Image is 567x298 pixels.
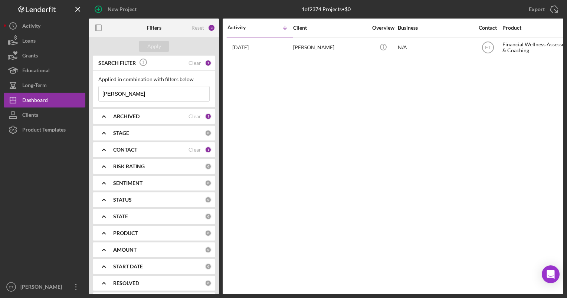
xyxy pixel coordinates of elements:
[22,19,40,35] div: Activity
[4,107,85,122] button: Clients
[113,213,128,219] b: STATE
[208,24,215,32] div: 3
[22,93,48,109] div: Dashboard
[529,2,545,17] div: Export
[302,6,351,12] div: 1 of 2374 Projects • $0
[9,285,13,289] text: ET
[4,33,85,48] button: Loans
[205,130,212,136] div: 0
[4,63,85,78] button: Educational
[232,44,249,50] time: 2025-08-24 15:24
[205,146,212,153] div: 1
[19,279,67,296] div: [PERSON_NAME]
[98,76,210,82] div: Applied in combination with filters below
[108,2,137,17] div: New Project
[113,180,142,186] b: SENTIMENT
[22,78,47,95] div: Long-Term
[205,113,212,120] div: 1
[293,25,367,31] div: Client
[189,113,201,119] div: Clear
[189,147,201,153] div: Clear
[4,48,85,63] button: Grants
[191,25,204,31] div: Reset
[113,280,139,286] b: RESOLVED
[205,196,212,203] div: 0
[22,122,66,139] div: Product Templates
[205,263,212,270] div: 0
[113,197,132,203] b: STATUS
[4,279,85,294] button: ET[PERSON_NAME]
[293,38,367,57] div: [PERSON_NAME]
[22,48,38,65] div: Grants
[113,264,143,269] b: START DATE
[4,122,85,137] button: Product Templates
[147,41,161,52] div: Apply
[113,130,129,136] b: STAGE
[205,230,212,236] div: 0
[205,60,212,66] div: 1
[113,230,138,236] b: PRODUCT
[474,25,502,31] div: Contact
[189,60,201,66] div: Clear
[22,33,36,50] div: Loans
[205,180,212,186] div: 0
[205,213,212,220] div: 0
[4,78,85,93] button: Long-Term
[205,163,212,170] div: 0
[139,41,169,52] button: Apply
[542,265,560,283] div: Open Intercom Messenger
[398,25,472,31] div: Business
[113,163,145,169] b: RISK RATING
[205,280,212,287] div: 0
[113,113,140,119] b: ARCHIVED
[113,147,137,153] b: CONTACT
[521,2,563,17] button: Export
[22,107,38,124] div: Clients
[22,63,50,80] div: Educational
[485,45,491,50] text: ET
[369,25,397,31] div: Overview
[227,24,260,30] div: Activity
[398,38,472,57] div: N/A
[205,246,212,253] div: 0
[89,2,144,17] button: New Project
[4,19,85,33] button: Activity
[4,93,85,107] button: Dashboard
[98,60,136,66] b: SEARCH FILTER
[147,25,161,31] b: Filters
[113,247,137,253] b: AMOUNT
